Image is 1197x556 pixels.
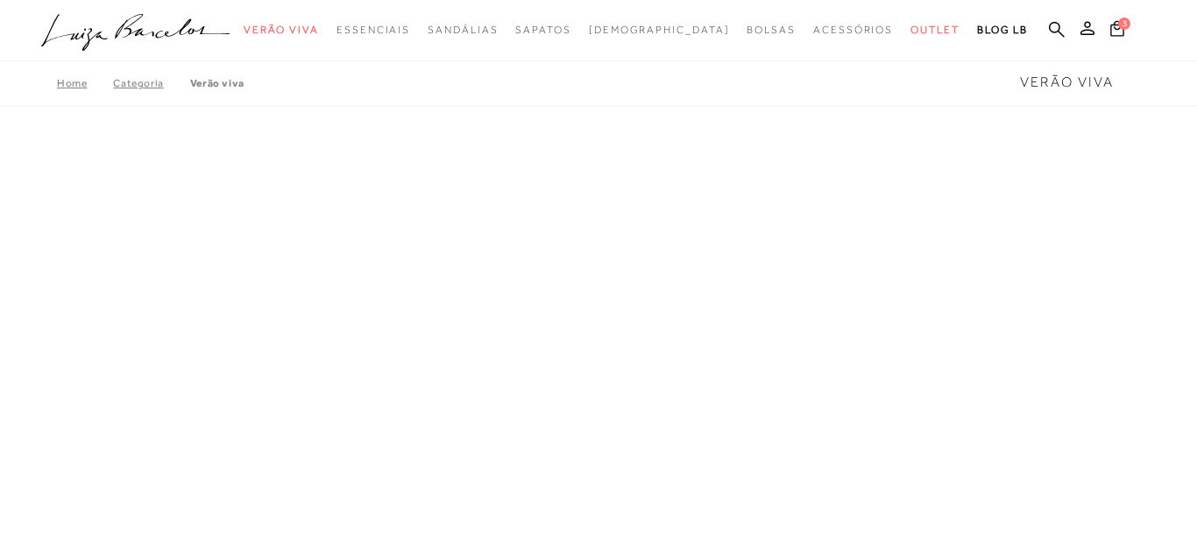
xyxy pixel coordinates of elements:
a: categoryNavScreenReaderText [747,14,796,46]
a: categoryNavScreenReaderText [336,14,410,46]
span: Bolsas [747,24,796,36]
a: categoryNavScreenReaderText [428,14,498,46]
span: Sapatos [515,24,570,36]
span: Verão Viva [1020,74,1114,90]
a: categoryNavScreenReaderText [244,14,319,46]
span: Verão Viva [244,24,319,36]
a: BLOG LB [977,14,1028,46]
span: Essenciais [336,24,410,36]
a: categoryNavScreenReaderText [910,14,960,46]
button: 3 [1105,19,1130,43]
a: categoryNavScreenReaderText [515,14,570,46]
span: [DEMOGRAPHIC_DATA] [589,24,730,36]
a: categoryNavScreenReaderText [813,14,893,46]
span: Sandálias [428,24,498,36]
a: Home [57,77,113,89]
span: Acessórios [813,24,893,36]
span: 3 [1118,18,1130,30]
a: Verão Viva [190,77,244,89]
span: Outlet [910,24,960,36]
span: BLOG LB [977,24,1028,36]
a: noSubCategoriesText [589,14,730,46]
a: Categoria [113,77,189,89]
